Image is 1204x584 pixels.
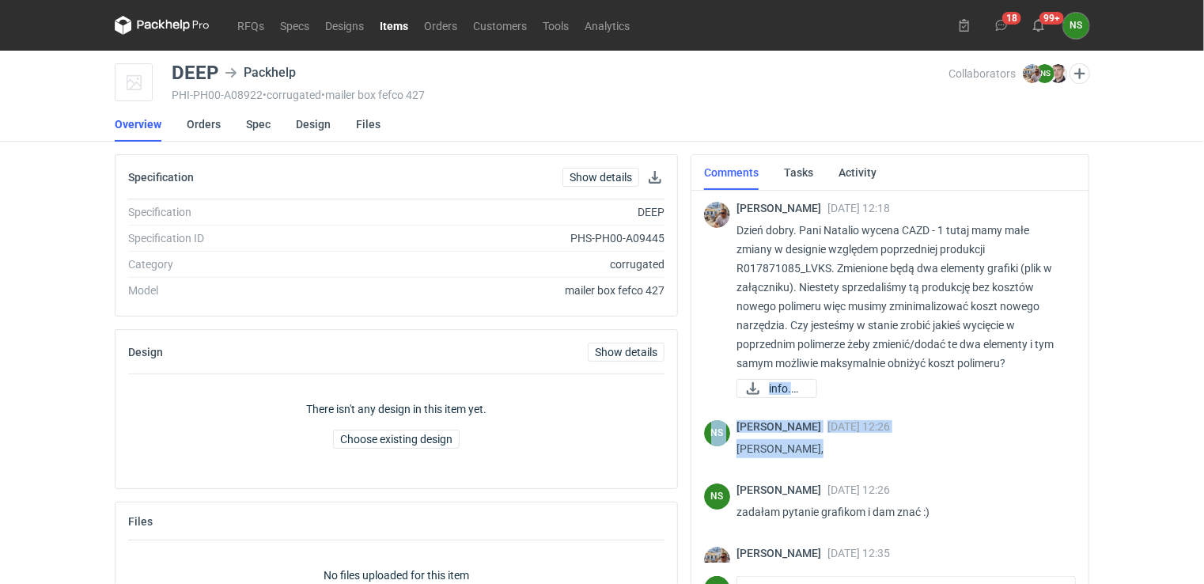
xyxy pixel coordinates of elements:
img: Michał Palasek [1023,64,1042,83]
span: [DATE] 12:18 [827,202,890,214]
a: Orders [187,107,221,142]
button: NS [1063,13,1089,39]
span: [DATE] 12:26 [827,484,890,496]
img: Maciej Sikora [1049,64,1068,83]
div: Specification ID [128,230,343,246]
div: Category [128,256,343,272]
a: Comments [704,155,759,190]
span: [PERSON_NAME] [736,484,827,496]
span: • mailer box fefco 427 [321,89,425,101]
a: Items [372,16,416,35]
span: Collaborators [949,67,1017,80]
h2: Files [128,515,153,528]
div: DEEP [343,204,664,220]
span: info.png [769,380,804,397]
img: Michał Palasek [704,547,730,573]
p: zadałam pytanie grafikom i dam znać :) [736,502,1063,521]
a: info.png [736,379,817,398]
span: [PERSON_NAME] [736,420,827,433]
img: Michał Palasek [704,202,730,228]
figcaption: NS [1036,64,1054,83]
div: Packhelp [225,63,296,82]
a: Customers [465,16,535,35]
a: Activity [839,155,876,190]
span: [PERSON_NAME] [736,202,827,214]
a: Spec [246,107,271,142]
a: Tools [535,16,577,35]
a: Show details [588,343,664,362]
button: Download specification [646,168,664,187]
figcaption: NS [704,420,730,446]
span: [DATE] 12:35 [827,547,890,559]
p: Dzień dobry. Pani Natalio wycena CAZD - 1 tutaj mamy małe zmiany w designie względem poprzedniej ... [736,221,1063,373]
a: Files [356,107,381,142]
p: No files uploaded for this item [324,567,469,583]
div: DEEP [172,63,218,82]
button: 18 [989,13,1014,38]
h2: Specification [128,171,194,184]
a: Tasks [784,155,813,190]
button: Choose existing design [333,430,460,449]
div: corrugated [343,256,664,272]
a: Show details [562,168,639,187]
a: Overview [115,107,161,142]
a: Designs [317,16,372,35]
div: Specification [128,204,343,220]
div: Model [128,283,343,298]
div: PHI-PH00-A08922 [172,89,949,101]
button: 99+ [1026,13,1051,38]
span: [DATE] 12:26 [827,420,890,433]
a: RFQs [229,16,272,35]
a: Analytics [577,16,638,35]
button: Edit collaborators [1070,63,1090,84]
p: [PERSON_NAME], [736,439,1063,458]
figcaption: NS [704,484,730,510]
a: Specs [272,16,317,35]
svg: Packhelp Pro [115,16,210,35]
a: Orders [416,16,465,35]
a: Design [296,107,331,142]
div: Natalia Stępak [704,420,730,446]
h2: Design [128,346,163,358]
span: Choose existing design [340,434,452,445]
div: mailer box fefco 427 [343,283,664,298]
span: • corrugated [263,89,321,101]
div: Natalia Stępak [704,484,730,510]
div: PHS-PH00-A09445 [343,230,664,246]
div: Natalia Stępak [1063,13,1089,39]
span: [PERSON_NAME] [736,547,827,559]
p: There isn't any design in this item yet. [306,401,487,417]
